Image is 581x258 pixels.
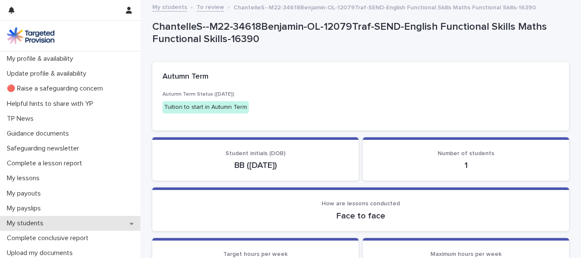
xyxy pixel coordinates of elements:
div: Tuition to start in Autumn Term [162,101,249,113]
p: Upload my documents [3,249,80,257]
p: TP News [3,115,40,123]
p: My profile & availability [3,55,80,63]
p: Helpful hints to share with YP [3,100,100,108]
a: My students [152,2,187,11]
p: Face to face [162,211,559,221]
p: Complete a lesson report [3,159,89,167]
p: Safeguarding newsletter [3,145,86,153]
p: ChantelleS--M22-34618Benjamin-OL-12079Traf-SEND-English Functional Skills Maths Functional Skills... [152,21,566,45]
span: Autumn Term Status ([DATE]) [162,92,234,97]
span: Target hours per week [223,251,288,257]
h2: Autumn Term [162,72,208,82]
p: Guidance documents [3,130,76,138]
p: Update profile & availability [3,70,93,78]
p: My lessons [3,174,46,182]
p: 1 [373,160,559,170]
p: My students [3,219,50,227]
span: Number of students [438,150,494,156]
p: ChantelleS--M22-34618Benjamin-OL-12079Traf-SEND-English Functional Skills Maths Functional Skills... [234,2,536,11]
p: My payouts [3,190,48,198]
span: Student initials (DOB) [225,150,285,156]
a: To review [197,2,224,11]
img: M5nRWzHhSzIhMunXDL62 [7,27,54,44]
p: BB ([DATE]) [162,160,348,170]
span: How are lessons conducted [322,201,400,207]
p: My payslips [3,204,48,213]
p: 🔴 Raise a safeguarding concern [3,85,110,93]
p: Complete conclusive report [3,234,95,242]
span: Maximum hours per week [430,251,501,257]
